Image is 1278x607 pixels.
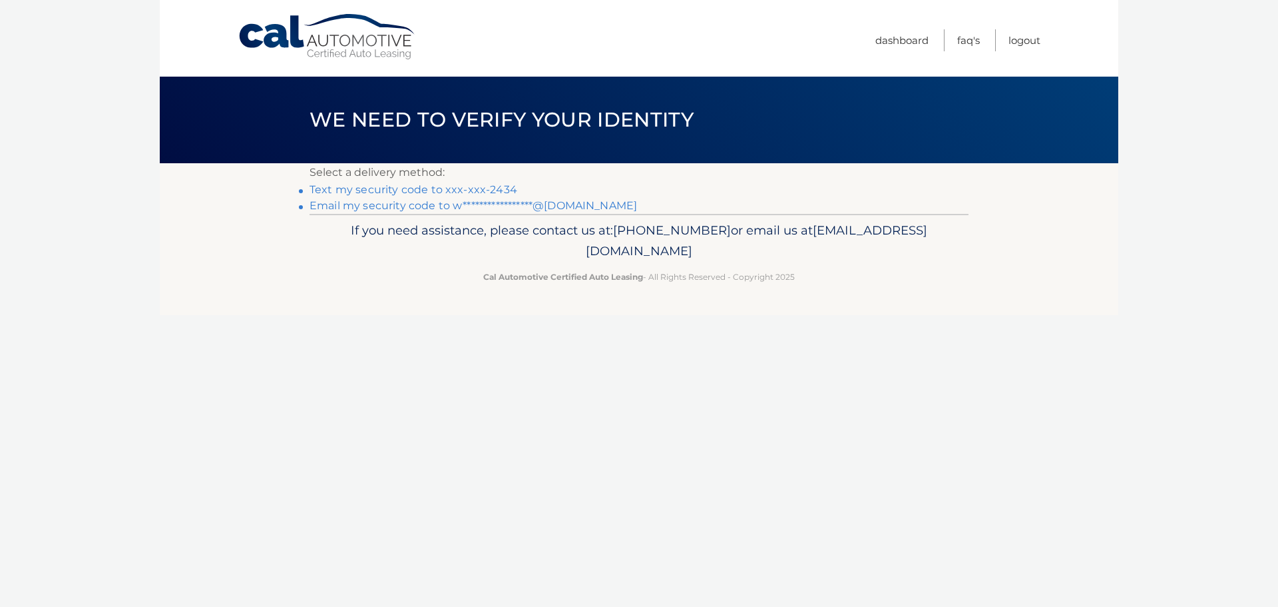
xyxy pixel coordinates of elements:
a: Cal Automotive [238,13,417,61]
p: Select a delivery method: [310,163,968,182]
a: FAQ's [957,29,980,51]
a: Logout [1008,29,1040,51]
a: Text my security code to xxx-xxx-2434 [310,183,517,196]
span: [PHONE_NUMBER] [613,223,731,238]
strong: Cal Automotive Certified Auto Leasing [483,272,643,282]
p: If you need assistance, please contact us at: or email us at [318,220,960,263]
span: We need to verify your identity [310,107,694,132]
p: - All Rights Reserved - Copyright 2025 [318,270,960,284]
a: Dashboard [875,29,929,51]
